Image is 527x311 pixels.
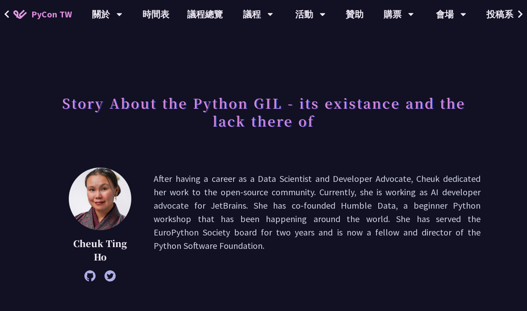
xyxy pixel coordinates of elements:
span: PyCon TW [31,8,72,21]
a: PyCon TW [4,3,81,25]
img: Cheuk Ting Ho [69,168,131,230]
p: Cheuk Ting Ho [69,237,131,264]
img: Home icon of PyCon TW 2025 [13,10,27,19]
p: After having a career as a Data Scientist and Developer Advocate, Cheuk dedicated her work to the... [154,172,481,277]
h1: Story About the Python GIL - its existance and the lack there of [46,89,481,134]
